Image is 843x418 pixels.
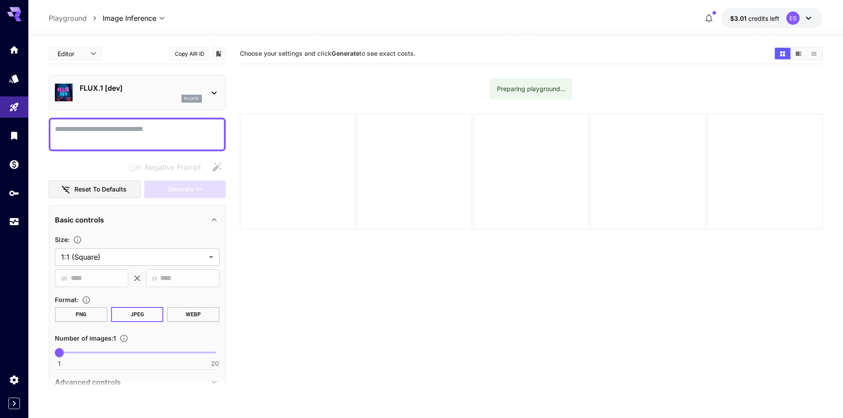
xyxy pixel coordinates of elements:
span: 1:1 (Square) [61,252,205,262]
button: Choose the file format for the output image. [78,295,94,304]
div: API Keys [9,188,19,199]
div: Advanced controls [55,372,219,393]
span: 1 [58,359,61,368]
p: flux1d [184,96,199,102]
span: Size : [55,236,69,243]
button: Adjust the dimensions of the generated image by specifying its width and height in pixels, or sel... [69,235,85,244]
span: Editor [58,49,85,58]
button: JPEG [111,307,164,322]
button: Expand sidebar [8,398,20,409]
button: Show media in video view [791,48,806,59]
div: Models [9,73,19,84]
div: Basic controls [55,209,219,230]
button: Copy AIR ID [169,47,209,60]
div: $3.012 [730,14,779,23]
button: $3.012ES [721,8,823,28]
button: PNG [55,307,108,322]
a: Playground [49,13,87,23]
div: Usage [9,216,19,227]
button: WEBP [167,307,219,322]
span: Image Inference [103,13,156,23]
button: Add to library [215,48,223,59]
span: 20 [211,359,219,368]
nav: breadcrumb [49,13,103,23]
span: Format : [55,296,78,303]
button: Show media in grid view [775,48,790,59]
b: Generate [331,50,359,57]
div: Wallet [9,159,19,170]
div: Library [9,130,19,141]
button: Show media in list view [806,48,822,59]
div: Settings [9,374,19,385]
div: Home [9,44,19,55]
span: $3.01 [730,15,748,22]
div: ES [786,12,800,25]
p: FLUX.1 [dev] [80,83,202,93]
button: Specify how many images to generate in a single request. Each image generation will be charged se... [116,334,132,343]
button: Reset to defaults [49,180,141,199]
span: Negative prompts are not compatible with the selected model. [127,161,208,173]
span: H [152,273,157,284]
span: Negative Prompt [145,162,201,173]
div: Preparing playground... [497,81,566,97]
span: Choose your settings and click to see exact costs. [240,50,416,57]
div: Playground [9,102,19,113]
span: Number of images : 1 [55,334,116,342]
div: FLUX.1 [dev]flux1d [55,79,219,106]
div: Show media in grid viewShow media in video viewShow media in list view [774,47,823,60]
p: Basic controls [55,215,104,225]
span: W [61,273,67,284]
span: credits left [748,15,779,22]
